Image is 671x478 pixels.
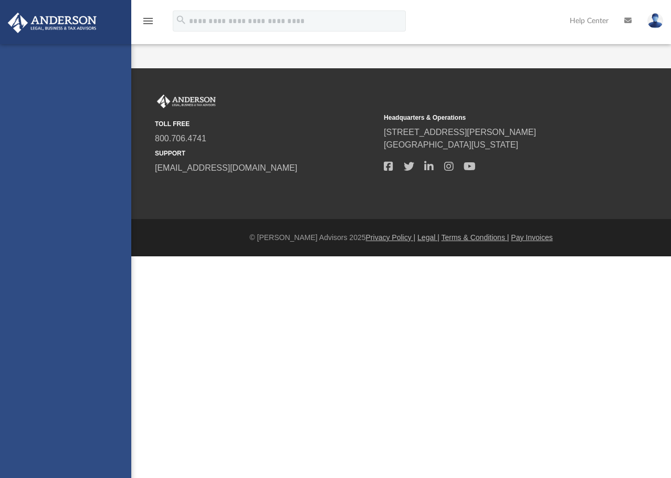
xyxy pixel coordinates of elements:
a: [EMAIL_ADDRESS][DOMAIN_NAME] [155,163,297,172]
small: Headquarters & Operations [384,113,605,122]
a: Legal | [417,233,439,242]
a: menu [142,20,154,27]
img: Anderson Advisors Platinum Portal [155,95,218,108]
small: TOLL FREE [155,119,376,129]
a: Terms & Conditions | [442,233,509,242]
i: search [175,14,187,26]
div: © [PERSON_NAME] Advisors 2025 [131,232,671,243]
img: Anderson Advisors Platinum Portal [5,13,100,33]
a: 800.706.4741 [155,134,206,143]
a: [STREET_ADDRESS][PERSON_NAME] [384,128,536,137]
a: [GEOGRAPHIC_DATA][US_STATE] [384,140,518,149]
img: User Pic [647,13,663,28]
a: Privacy Policy | [366,233,416,242]
i: menu [142,15,154,27]
a: Pay Invoices [511,233,552,242]
small: SUPPORT [155,149,376,158]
